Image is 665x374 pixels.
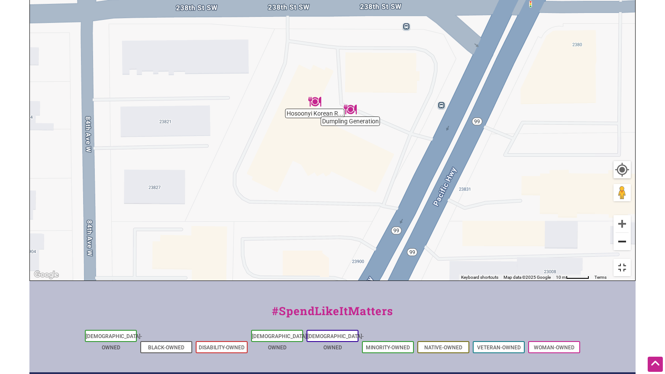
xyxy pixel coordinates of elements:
span: Map data ©2025 Google [504,275,551,280]
div: Dumpling Generation [340,100,360,119]
button: Your Location [613,161,631,178]
div: Scroll Back to Top [648,357,663,372]
a: Minority-Owned [366,345,410,351]
a: [DEMOGRAPHIC_DATA]-Owned [252,333,308,351]
a: Terms [594,275,607,280]
button: Toggle fullscreen view [613,258,632,277]
button: Drag Pegman onto the map to open Street View [613,184,631,201]
span: 10 m [556,275,566,280]
a: Woman-Owned [534,345,575,351]
a: [DEMOGRAPHIC_DATA]-Owned [86,333,142,351]
div: Hosoonyi Korean Restaurant [305,92,325,112]
a: Native-Owned [424,345,462,351]
a: Veteran-Owned [477,345,521,351]
div: #SpendLikeItMatters [29,303,636,328]
button: Zoom out [613,233,631,250]
button: Map Scale: 10 m per 50 pixels [553,274,592,280]
a: Disability-Owned [199,345,245,351]
img: Google [32,269,61,280]
button: Zoom in [613,215,631,232]
a: [DEMOGRAPHIC_DATA]-Owned [307,333,364,351]
button: Keyboard shortcuts [461,274,498,280]
a: Open this area in Google Maps (opens a new window) [32,269,61,280]
a: Black-Owned [148,345,184,351]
